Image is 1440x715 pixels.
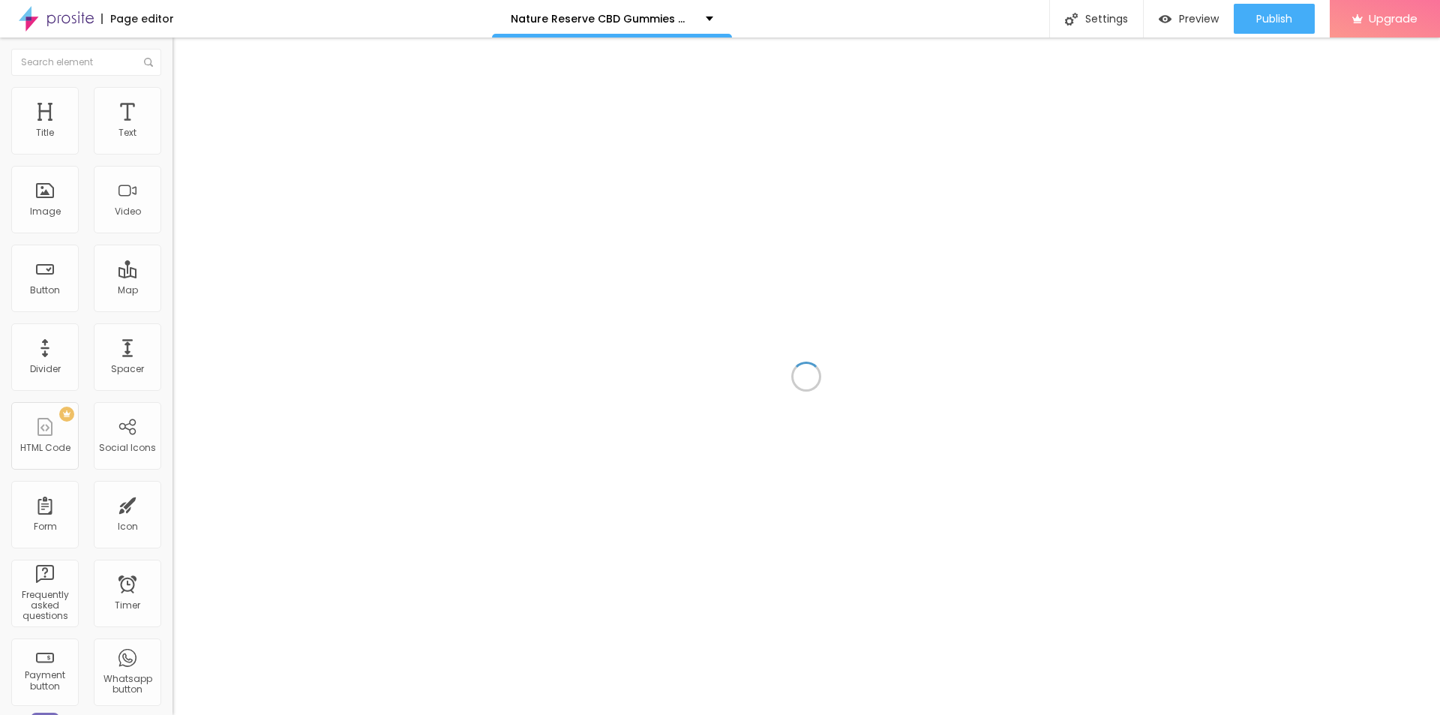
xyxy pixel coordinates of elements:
[11,49,161,76] input: Search element
[1234,4,1315,34] button: Publish
[99,443,156,453] div: Social Icons
[20,443,70,453] div: HTML Code
[34,521,57,532] div: Form
[1159,13,1171,26] img: view-1.svg
[118,128,136,138] div: Text
[15,590,74,622] div: Frequently asked questions
[111,364,144,374] div: Spacer
[1065,13,1078,26] img: Icone
[30,285,60,296] div: Button
[1144,4,1234,34] button: Preview
[1179,13,1219,25] span: Preview
[511,14,694,24] p: Nature Reserve CBD Gummies Worth It? Find Out Now!
[101,14,174,24] div: Page editor
[15,670,74,692] div: Payment button
[30,364,61,374] div: Divider
[30,206,61,217] div: Image
[1369,12,1417,25] span: Upgrade
[118,521,138,532] div: Icon
[118,285,138,296] div: Map
[115,600,140,611] div: Timer
[36,128,54,138] div: Title
[115,206,141,217] div: Video
[97,674,157,695] div: Whatsapp button
[144,58,153,67] img: Icone
[1256,13,1292,25] span: Publish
